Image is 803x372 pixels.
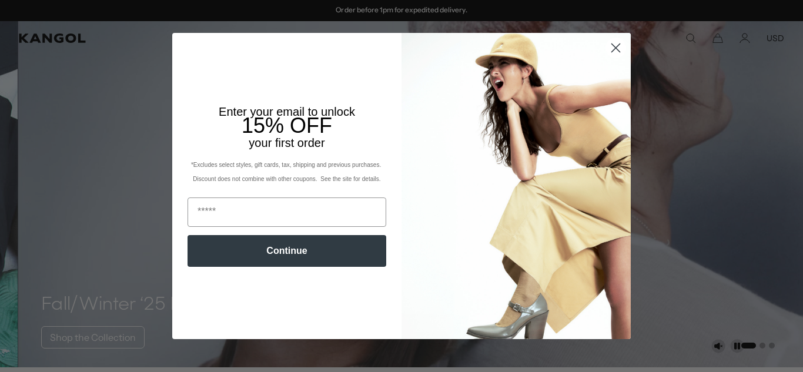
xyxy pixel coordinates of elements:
[242,113,332,138] span: 15% OFF
[401,33,631,339] img: 93be19ad-e773-4382-80b9-c9d740c9197f.jpeg
[249,136,324,149] span: your first order
[219,105,355,118] span: Enter your email to unlock
[188,197,386,227] input: Email
[191,162,383,182] span: *Excludes select styles, gift cards, tax, shipping and previous purchases. Discount does not comb...
[188,235,386,267] button: Continue
[605,38,626,58] button: Close dialog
